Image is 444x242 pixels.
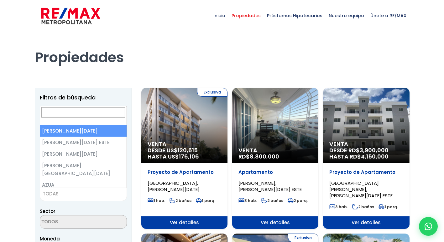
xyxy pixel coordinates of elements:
span: Ver detalles [141,216,227,229]
span: 2 parq. [288,198,308,203]
span: Venta [148,141,221,147]
span: HASTA US$ [148,154,221,160]
span: HASTA RD$ [329,154,403,160]
span: TODAS [40,189,127,198]
input: Search [41,107,125,118]
span: RD$ [238,153,279,160]
span: Ver detalles [232,216,318,229]
span: Venta [238,147,312,154]
span: Inicio [210,6,228,25]
li: [PERSON_NAME][DATE] [40,148,127,160]
label: Comprar [40,105,127,113]
li: AZUA [40,179,127,191]
span: TODAS [40,188,127,201]
span: 4,150,000 [361,153,389,160]
span: 3 hab. [238,198,257,203]
span: 1 parq. [379,204,398,209]
p: Proyecto de Apartamento [329,169,403,175]
span: 2 baños [352,204,374,209]
span: 8,800,000 [250,153,279,160]
span: 3 hab. [329,204,348,209]
span: Nuestro equipo [326,6,367,25]
span: 3,900,000 [360,146,389,154]
span: [GEOGRAPHIC_DATA], [PERSON_NAME][DATE] [148,180,200,193]
span: 120,615 [178,146,198,154]
span: 2 baños [261,198,283,203]
li: [PERSON_NAME][DATE] [40,125,127,137]
img: remax-metropolitana-logo [41,7,100,25]
li: [PERSON_NAME][GEOGRAPHIC_DATA][DATE] [40,160,127,179]
span: Ver detalles [323,216,409,229]
span: Únete a RE/MAX [367,6,410,25]
h2: Filtros de búsqueda [40,94,127,101]
textarea: Search [40,215,101,229]
span: 1 hab. [148,198,165,203]
span: DESDE RD$ [329,147,403,160]
span: Propiedades [228,6,264,25]
p: Proyecto de Apartamento [148,169,221,175]
span: [GEOGRAPHIC_DATA][PERSON_NAME], [PERSON_NAME][DATE] ESTE [329,180,393,199]
a: Venta RD$8,800,000 Apartamento [PERSON_NAME], [PERSON_NAME][DATE] ESTE 3 hab. 2 baños 2 parq. Ver... [232,88,318,229]
span: 176,106 [179,153,199,160]
span: Préstamos Hipotecarios [264,6,326,25]
span: Venta [329,141,403,147]
span: 2 baños [170,198,191,203]
span: Sector [40,208,55,214]
span: DESDE US$ [148,147,221,160]
span: 1 parq. [196,198,215,203]
h1: Propiedades [35,32,410,66]
a: Venta DESDE RD$3,900,000 HASTA RD$4,150,000 Proyecto de Apartamento [GEOGRAPHIC_DATA][PERSON_NAME... [323,88,409,229]
a: Exclusiva Venta DESDE US$120,615 HASTA US$176,106 Proyecto de Apartamento [GEOGRAPHIC_DATA], [PER... [141,88,227,229]
li: [PERSON_NAME][DATE] ESTE [40,137,127,148]
span: [PERSON_NAME], [PERSON_NAME][DATE] ESTE [238,180,302,193]
span: TODAS [43,190,59,197]
span: Exclusiva [197,88,227,97]
p: Apartamento [238,169,312,175]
